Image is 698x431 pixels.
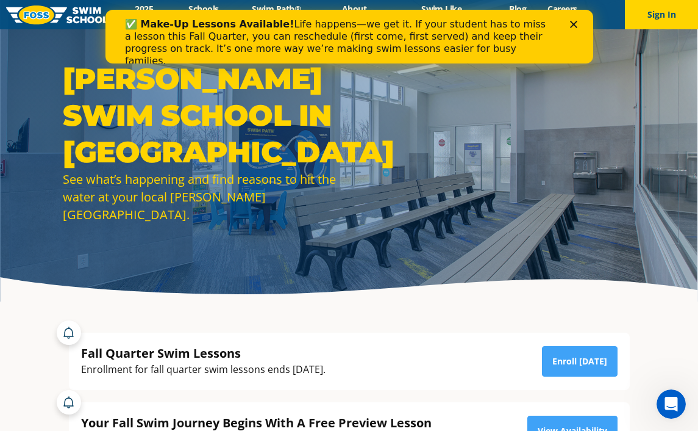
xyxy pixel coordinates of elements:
[110,3,178,26] a: 2025 Calendar
[324,3,384,26] a: About FOSS
[384,3,499,26] a: Swim Like [PERSON_NAME]
[20,9,188,20] b: ✅ Make-Up Lessons Available!
[537,3,588,15] a: Careers
[178,3,229,15] a: Schools
[81,415,490,431] div: Your Fall Swim Journey Begins With A Free Preview Lesson
[81,361,326,378] div: Enrollment for fall quarter swim lessons ends [DATE].
[81,345,326,361] div: Fall Quarter Swim Lessons
[63,60,343,170] h1: [PERSON_NAME] Swim School in [GEOGRAPHIC_DATA]
[229,3,324,26] a: Swim Path® Program
[63,170,343,223] div: See what’s happening and find reasons to hit the water at your local [PERSON_NAME][GEOGRAPHIC_DATA].
[657,389,686,419] iframe: Intercom live chat
[542,346,618,377] a: Enroll [DATE]
[465,11,477,18] div: Close
[105,10,593,63] iframe: Intercom live chat banner
[20,9,449,57] div: Life happens—we get it. If your student has to miss a lesson this Fall Quarter, you can reschedul...
[6,5,110,24] img: FOSS Swim School Logo
[499,3,537,15] a: Blog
